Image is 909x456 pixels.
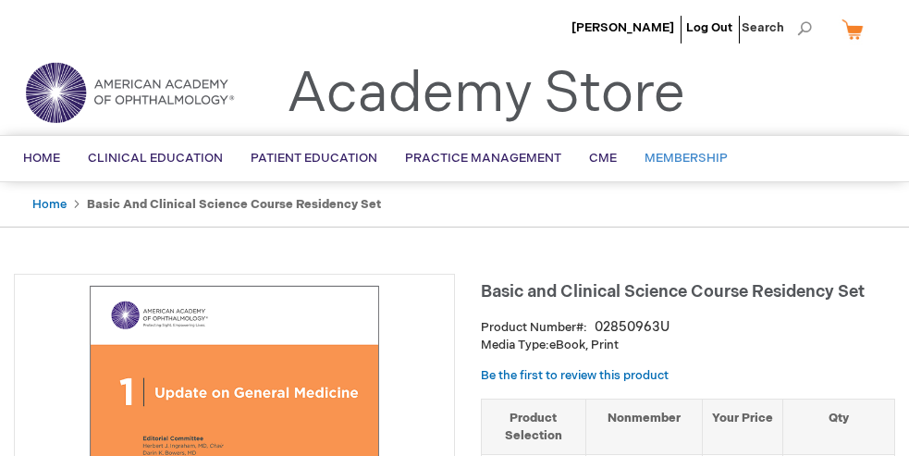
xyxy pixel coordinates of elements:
[482,399,585,454] th: Product Selection
[782,399,894,454] th: Qty
[645,151,728,166] span: Membership
[481,368,669,383] a: Be the first to review this product
[87,197,381,212] strong: Basic and Clinical Science Course Residency Set
[686,20,732,35] a: Log Out
[585,399,702,454] th: Nonmember
[481,282,865,302] span: Basic and Clinical Science Course Residency Set
[571,20,674,35] a: [PERSON_NAME]
[595,318,669,337] div: 02850963U
[702,399,782,454] th: Your Price
[589,151,617,166] span: CME
[481,320,587,335] strong: Product Number
[287,61,685,128] a: Academy Store
[481,337,895,354] p: eBook, Print
[23,151,60,166] span: Home
[742,9,812,46] span: Search
[481,338,549,352] strong: Media Type:
[32,197,67,212] a: Home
